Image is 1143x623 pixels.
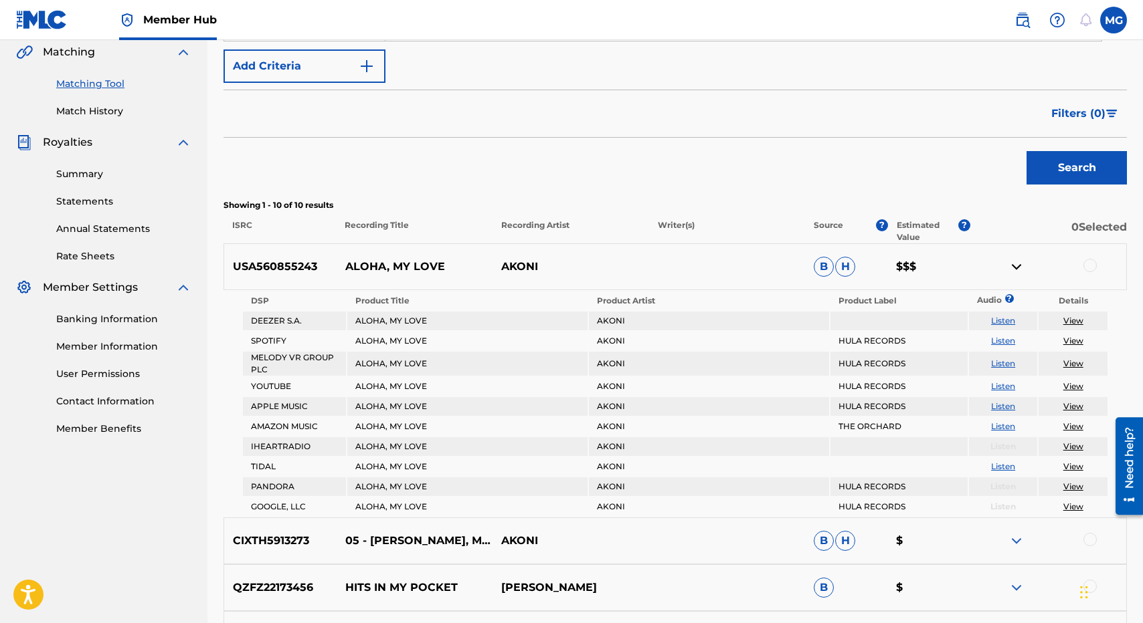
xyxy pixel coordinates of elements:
img: expand [175,134,191,150]
span: Matching [43,44,95,60]
td: ALOHA, MY LOVE [347,477,588,496]
a: Public Search [1009,7,1036,33]
a: View [1063,336,1083,346]
a: Annual Statements [56,222,191,236]
a: Listen [991,461,1015,471]
th: DSP [243,291,346,310]
a: View [1063,501,1083,511]
a: Banking Information [56,312,191,326]
img: Top Rightsholder [119,12,135,28]
span: ? [876,219,888,231]
p: Recording Title [336,219,493,243]
td: AKONI [589,352,829,376]
a: Matching Tool [56,77,191,91]
td: AKONI [589,417,829,436]
img: expand [1008,580,1025,596]
a: Listen [991,401,1015,411]
span: Member Hub [143,12,217,27]
a: View [1063,316,1083,326]
a: Listen [991,358,1015,368]
a: View [1063,461,1083,471]
td: ALOHA, MY LOVE [347,397,588,416]
td: AKONI [589,397,829,416]
span: Member Settings [43,279,138,295]
span: ? [958,219,970,231]
img: expand [175,279,191,295]
td: MELODY VR GROUP PLC [243,352,346,376]
a: Listen [991,421,1015,431]
td: ALOHA, MY LOVE [347,311,588,330]
span: B [814,531,834,551]
span: Royalties [43,134,92,150]
td: HULA RECORDS [830,477,968,496]
p: QZFZ22173456 [224,580,336,596]
a: Contact Information [56,394,191,408]
td: SPOTIFY [243,332,346,350]
p: [PERSON_NAME] [493,580,648,596]
td: ALOHA, MY LOVE [347,497,588,516]
img: help [1049,12,1065,28]
th: Product Artist [589,291,829,310]
iframe: Chat Widget [1076,559,1143,623]
img: search [1015,12,1031,28]
td: ALOHA, MY LOVE [347,332,588,350]
img: 9d2ae6d4665cec9f34b9.svg [359,58,375,74]
td: PANDORA [243,477,346,496]
p: AKONI [493,533,648,549]
a: Match History [56,104,191,118]
p: ISRC [224,219,336,243]
p: Source [814,219,843,243]
td: HULA RECORDS [830,377,968,396]
td: AKONI [589,377,829,396]
a: Statements [56,195,191,209]
a: View [1063,381,1083,391]
p: $$$ [887,259,970,275]
span: H [835,257,855,277]
td: TIDAL [243,457,346,476]
td: ALOHA, MY LOVE [347,377,588,396]
td: HULA RECORDS [830,397,968,416]
img: Member Settings [16,279,32,295]
span: H [835,531,855,551]
td: AKONI [589,311,829,330]
td: AKONI [589,477,829,496]
div: Notifications [1079,13,1092,27]
div: User Menu [1100,7,1127,33]
td: ALOHA, MY LOVE [347,417,588,436]
p: $ [887,580,970,596]
p: $ [887,533,970,549]
a: View [1063,358,1083,368]
a: View [1063,401,1083,411]
a: Listen [991,336,1015,346]
p: Writer(s) [648,219,805,243]
img: expand [175,44,191,60]
p: 05 - [PERSON_NAME], MY LOVE [336,533,492,549]
p: USA560855243 [224,259,336,275]
p: HITS IN MY POCKET [336,580,492,596]
a: View [1063,441,1083,451]
th: Product Label [830,291,968,310]
p: AKONI [493,259,648,275]
a: Summary [56,167,191,181]
td: THE ORCHARD [830,417,968,436]
span: B [814,257,834,277]
a: User Permissions [56,367,191,381]
td: HULA RECORDS [830,352,968,376]
iframe: Resource Center [1106,412,1143,519]
td: ALOHA, MY LOVE [347,437,588,456]
a: View [1063,421,1083,431]
p: Showing 1 - 10 of 10 results [224,199,1127,211]
td: ALOHA, MY LOVE [347,352,588,376]
td: AMAZON MUSIC [243,417,346,436]
img: Matching [16,44,33,60]
p: Listen [969,501,1038,513]
span: Filters ( 0 ) [1051,106,1106,122]
button: Add Criteria [224,49,385,83]
div: Help [1044,7,1071,33]
a: Member Information [56,340,191,354]
p: 0 Selected [970,219,1127,243]
td: AKONI [589,332,829,350]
